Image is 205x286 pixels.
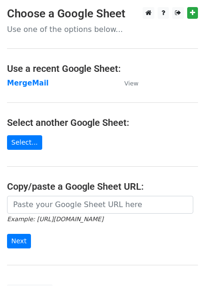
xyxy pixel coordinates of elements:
[7,216,103,223] small: Example: [URL][DOMAIN_NAME]
[7,181,198,192] h4: Copy/paste a Google Sheet URL:
[7,63,198,74] h4: Use a recent Google Sheet:
[7,79,49,87] a: MergeMail
[7,117,198,128] h4: Select another Google Sheet:
[7,7,198,21] h3: Choose a Google Sheet
[7,135,42,150] a: Select...
[7,234,31,248] input: Next
[124,80,138,87] small: View
[115,79,138,87] a: View
[7,196,193,214] input: Paste your Google Sheet URL here
[7,24,198,34] p: Use one of the options below...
